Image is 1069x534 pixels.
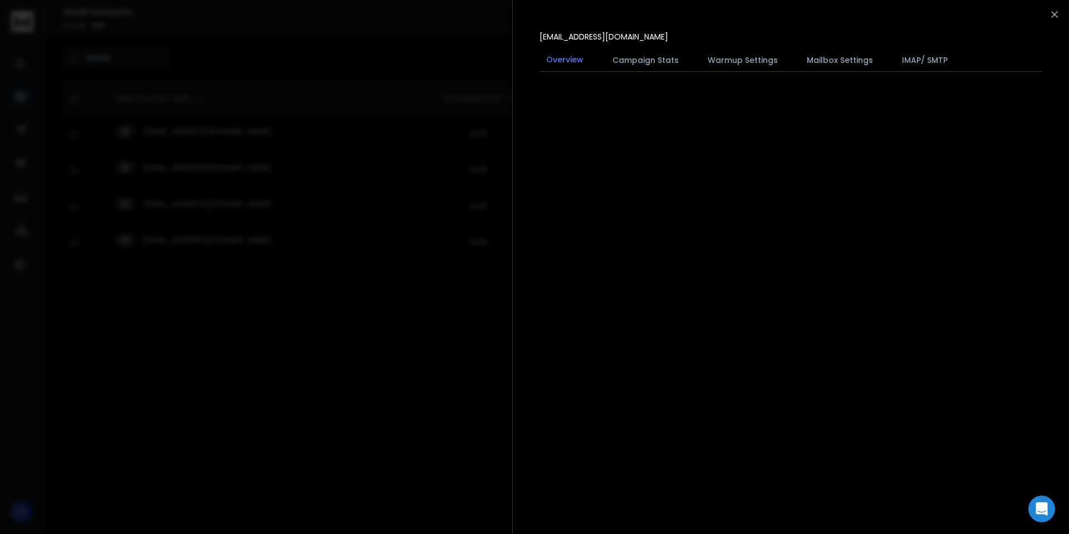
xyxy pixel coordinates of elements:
[800,48,880,72] button: Mailbox Settings
[701,48,784,72] button: Warmup Settings
[540,47,590,73] button: Overview
[1028,496,1055,522] div: Open Intercom Messenger
[540,31,668,42] p: [EMAIL_ADDRESS][DOMAIN_NAME]
[895,48,954,72] button: IMAP/ SMTP
[606,48,685,72] button: Campaign Stats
